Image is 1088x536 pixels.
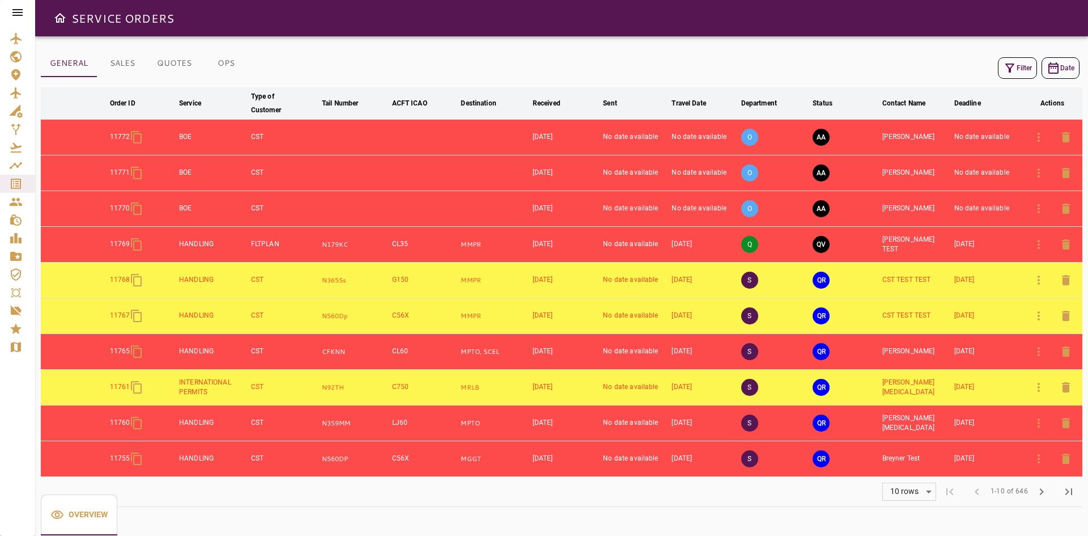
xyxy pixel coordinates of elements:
button: Details [1025,124,1052,151]
td: INTERNATIONAL PERMITS [177,370,249,406]
p: MPTO [461,419,528,428]
td: BOE [177,155,249,191]
td: C56X [390,298,459,334]
div: 10 rows [887,487,922,496]
p: MMPR [461,276,528,285]
p: N179KC [322,240,388,250]
div: Received [533,96,560,110]
p: N560DP [322,454,388,464]
button: Details [1025,159,1052,187]
p: MRLB [461,383,528,392]
span: First Page [936,478,963,505]
td: CST [249,191,320,227]
td: [DATE] [669,263,738,298]
td: [DATE] [669,334,738,370]
td: HANDLING [177,298,249,334]
td: [DATE] [530,227,601,263]
td: [DATE] [669,227,738,263]
td: [DATE] [669,441,738,477]
td: CST TEST TEST [880,263,952,298]
td: No date available [601,370,669,406]
button: Delete [1052,124,1079,151]
p: 11767 [110,311,130,320]
div: ACFT ICAO [392,96,427,110]
td: HANDLING [177,263,249,298]
td: CL60 [390,334,459,370]
button: SALES [97,50,148,77]
p: N365Ss [322,276,388,285]
button: QUOTE REQUESTED [813,379,830,396]
p: MMPR [461,311,528,321]
td: C56X [390,441,459,477]
button: QUOTE REQUESTED [813,415,830,432]
button: AWAITING ASSIGNMENT [813,200,830,217]
button: Details [1025,410,1052,437]
button: Open drawer [49,7,71,29]
div: Service [179,96,201,110]
td: CST [249,120,320,155]
p: S [741,343,758,360]
td: No date available [952,120,1022,155]
td: [PERSON_NAME] [880,155,952,191]
p: CFKNN [322,347,388,357]
p: 11768 [110,275,130,285]
td: CST TEST TEST [880,298,952,334]
td: [DATE] [952,406,1022,441]
td: [DATE] [669,406,738,441]
td: HANDLING [177,441,249,477]
td: No date available [601,155,669,191]
td: [PERSON_NAME] [880,191,952,227]
button: Details [1025,338,1052,365]
span: 1-10 of 646 [991,486,1028,497]
td: [PERSON_NAME][MEDICAL_DATA] [880,370,952,406]
p: 11761 [110,382,130,392]
td: FLTPLAN [249,227,320,263]
button: Delete [1052,445,1079,472]
p: S [741,415,758,432]
td: No date available [601,406,669,441]
td: LJ60 [390,406,459,441]
button: QUOTE REQUESTED [813,272,830,289]
td: [DATE] [669,370,738,406]
p: N359MM [322,419,388,428]
button: Overview [41,495,117,535]
td: [DATE] [530,441,601,477]
p: MMPR [461,240,528,250]
p: N560Dp [322,311,388,321]
p: MPTO, SCEL [461,347,528,357]
td: CST [249,370,320,406]
td: No date available [669,120,738,155]
button: Delete [1052,231,1079,258]
span: Travel Date [671,96,720,110]
td: [DATE] [952,441,1022,477]
p: S [741,450,758,467]
p: O [741,164,758,182]
button: Delete [1052,159,1079,187]
td: [PERSON_NAME] [880,120,952,155]
span: chevron_right [1035,485,1048,499]
td: No date available [952,155,1022,191]
p: 11771 [110,168,130,178]
td: [DATE] [530,155,601,191]
div: Type of Customer [251,90,303,117]
button: QUOTE REQUESTED [813,450,830,467]
span: Deadline [954,96,996,110]
div: Tail Number [322,96,358,110]
div: Status [813,96,832,110]
td: CST [249,406,320,441]
td: [DATE] [530,334,601,370]
button: Delete [1052,302,1079,330]
div: Travel Date [671,96,705,110]
button: Date [1042,57,1079,79]
button: OPS [201,50,252,77]
h6: SERVICE ORDERS [71,9,174,27]
td: [DATE] [530,120,601,155]
p: 11755 [110,454,130,463]
td: [DATE] [952,263,1022,298]
button: QUOTE REQUESTED [813,307,830,324]
td: No date available [601,263,669,298]
p: O [741,200,758,217]
td: CST [249,441,320,477]
td: BOE [177,191,249,227]
button: Details [1025,445,1052,472]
